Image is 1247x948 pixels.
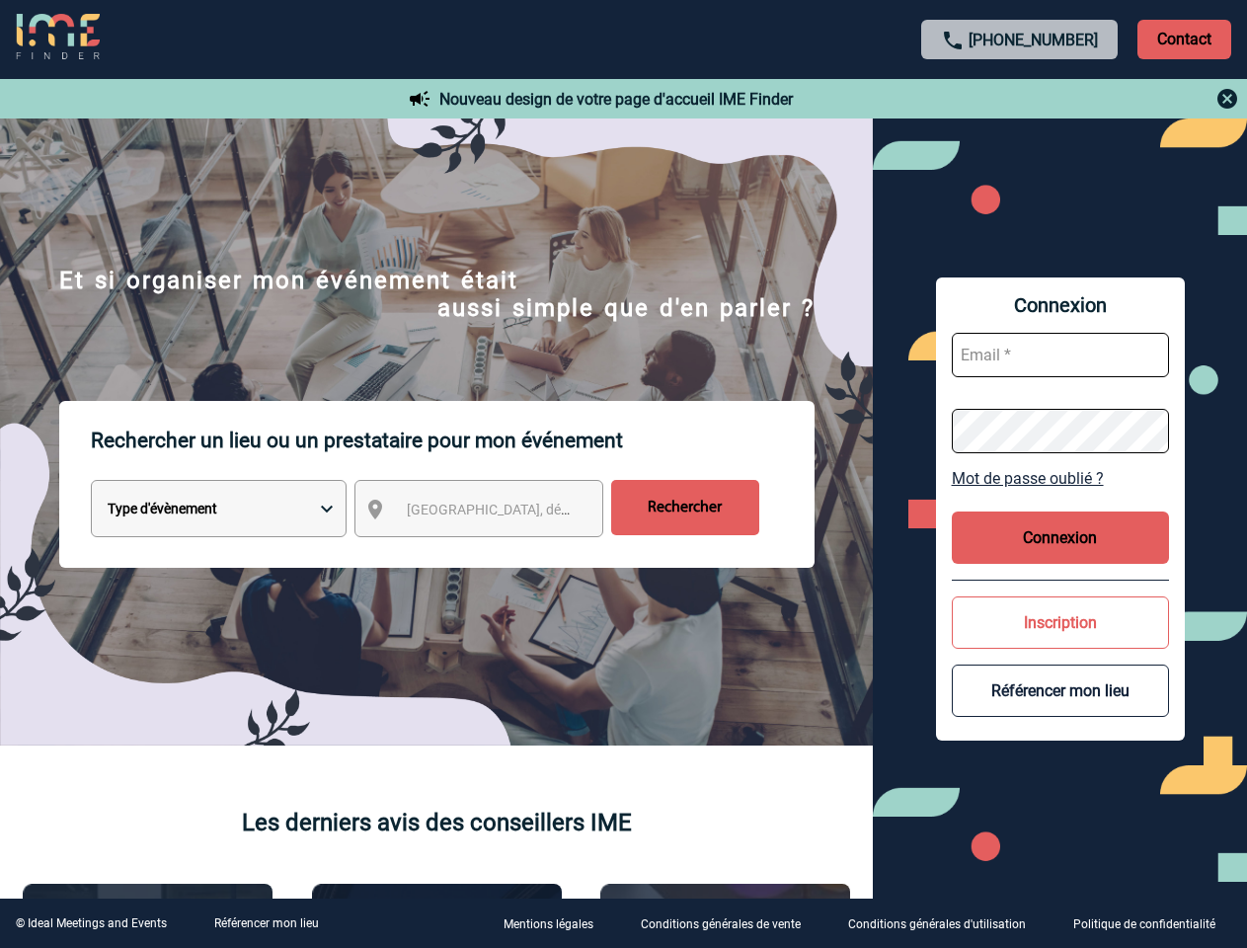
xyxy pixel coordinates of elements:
[832,914,1057,933] a: Conditions générales d'utilisation
[214,916,319,930] a: Référencer mon lieu
[952,512,1169,564] button: Connexion
[504,918,593,932] p: Mentions légales
[16,916,167,930] div: © Ideal Meetings and Events
[952,596,1169,649] button: Inscription
[1073,918,1215,932] p: Politique de confidentialité
[952,333,1169,377] input: Email *
[969,31,1098,49] a: [PHONE_NUMBER]
[1057,914,1247,933] a: Politique de confidentialité
[952,293,1169,317] span: Connexion
[488,914,625,933] a: Mentions légales
[848,918,1026,932] p: Conditions générales d'utilisation
[952,665,1169,717] button: Référencer mon lieu
[641,918,801,932] p: Conditions générales de vente
[625,914,832,933] a: Conditions générales de vente
[407,502,681,517] span: [GEOGRAPHIC_DATA], département, région...
[941,29,965,52] img: call-24-px.png
[1137,20,1231,59] p: Contact
[611,480,759,535] input: Rechercher
[91,401,815,480] p: Rechercher un lieu ou un prestataire pour mon événement
[952,469,1169,488] a: Mot de passe oublié ?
